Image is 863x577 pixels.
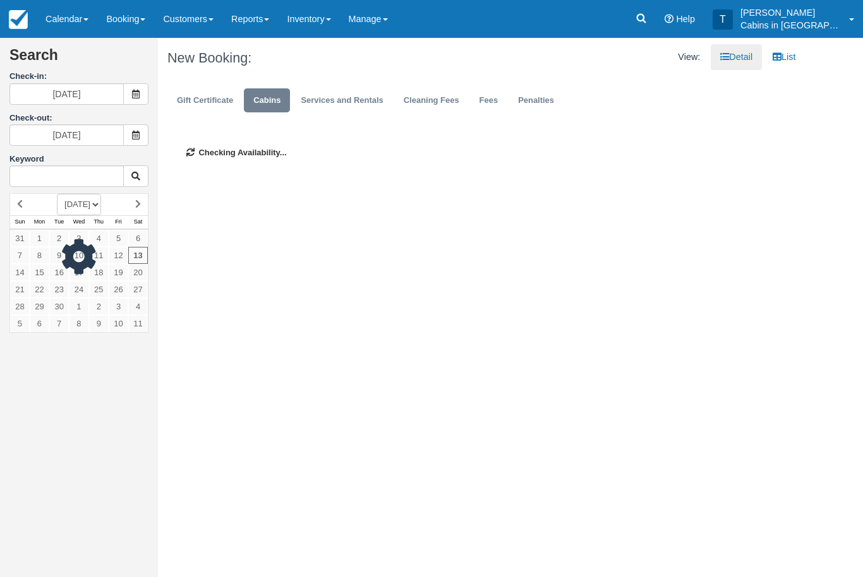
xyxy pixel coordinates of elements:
span: Help [676,14,695,24]
li: View: [668,44,709,70]
button: Keyword Search [123,165,148,187]
label: Check-out: [9,113,52,122]
a: 13 [128,247,148,264]
div: T [713,9,733,30]
h1: New Booking: [167,51,472,66]
a: List [763,44,805,70]
div: Checking Availability... [167,128,796,178]
a: Cabins [244,88,290,113]
img: checkfront-main-nav-mini-logo.png [9,10,28,29]
p: [PERSON_NAME] [740,6,842,19]
p: Cabins in [GEOGRAPHIC_DATA] [740,19,842,32]
a: Gift Certificate [167,88,243,113]
a: Penalties [509,88,564,113]
h2: Search [9,47,148,71]
a: Fees [470,88,508,113]
label: Keyword [9,154,44,164]
i: Help [665,15,673,23]
a: Services and Rentals [291,88,392,113]
label: Check-in: [9,71,148,83]
a: Detail [711,44,762,70]
a: Cleaning Fees [394,88,469,113]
